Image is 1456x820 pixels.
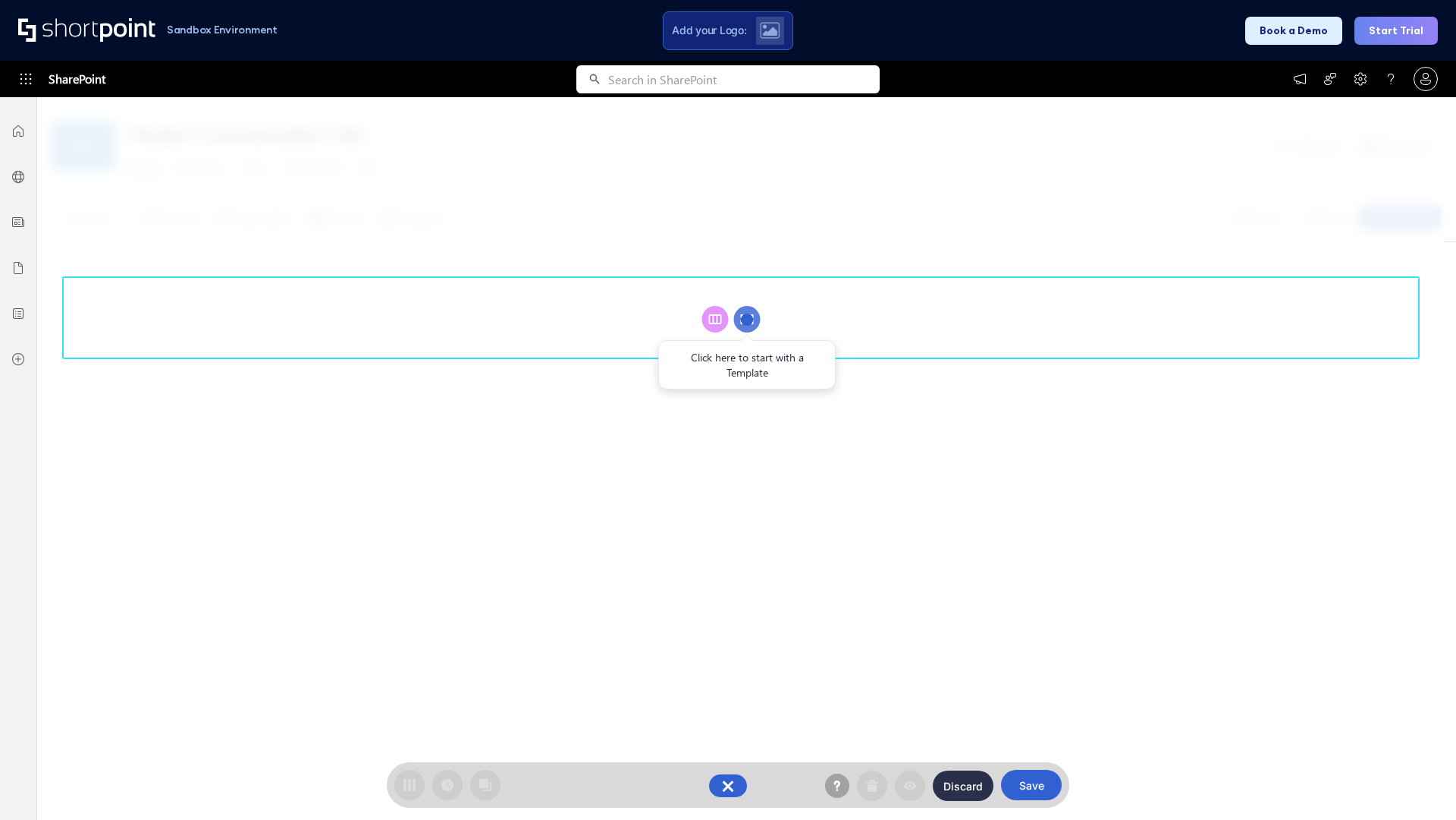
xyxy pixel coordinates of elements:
[933,771,993,801] button: Discard
[608,65,880,93] input: Search in SharePoint
[1380,747,1456,820] iframe: Chat Widget
[1001,770,1062,800] button: Save
[49,61,105,97] span: SharePoint
[1245,17,1342,45] button: Book a Demo
[760,22,780,39] img: Upload logo
[167,26,278,34] h1: Sandbox Environment
[672,24,746,37] span: Add your Logo:
[1354,17,1438,45] button: Start Trial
